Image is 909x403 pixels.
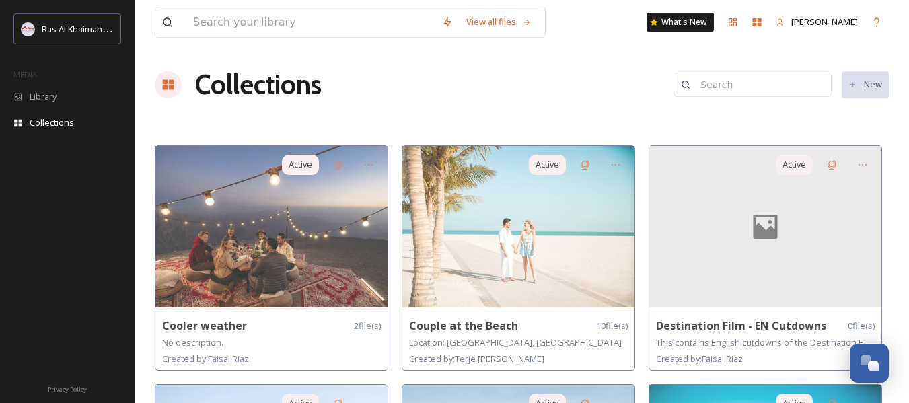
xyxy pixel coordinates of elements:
span: 10 file(s) [596,320,628,332]
a: [PERSON_NAME] [769,9,865,35]
span: Active [289,158,312,171]
span: Created by: Faisal Riaz [656,353,743,365]
span: 2 file(s) [354,320,381,332]
strong: Cooler weather [162,318,247,333]
span: Privacy Policy [48,385,87,394]
span: [PERSON_NAME] [791,15,858,28]
span: 0 file(s) [848,320,875,332]
img: Logo_RAKTDA_RGB-01.png [22,22,35,36]
img: 7e8a814c-968e-46a8-ba33-ea04b7243a5d.jpg [402,146,634,307]
span: Library [30,90,57,103]
input: Search [694,71,824,98]
input: Search your library [186,7,435,37]
span: Ras Al Khaimah Tourism Development Authority [42,22,232,35]
a: Privacy Policy [48,380,87,396]
span: Active [536,158,559,171]
strong: Couple at the Beach [409,318,518,333]
a: View all files [460,9,538,35]
img: 3fee7373-bc30-4870-881d-a1ce1f855b52.jpg [155,146,388,307]
strong: Destination Film - EN Cutdowns [656,318,826,333]
span: Location: [GEOGRAPHIC_DATA], [GEOGRAPHIC_DATA] [409,336,622,349]
button: Open Chat [850,344,889,383]
span: Active [783,158,806,171]
span: No description. [162,336,223,349]
a: What's New [647,13,714,32]
span: MEDIA [13,69,37,79]
span: Collections [30,116,74,129]
a: Collections [195,65,322,105]
span: Created by: Faisal Riaz [162,353,249,365]
button: New [842,71,889,98]
span: Created by: Terje [PERSON_NAME] [409,353,544,365]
